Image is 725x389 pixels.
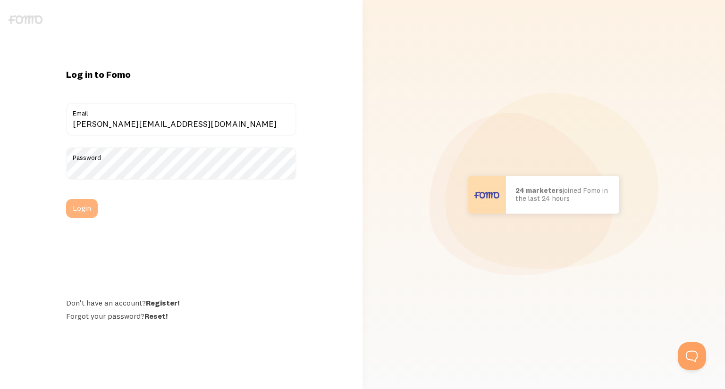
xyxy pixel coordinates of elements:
[146,298,179,307] a: Register!
[144,311,168,321] a: Reset!
[515,187,610,202] p: joined Fomo in the last 24 hours
[66,103,296,119] label: Email
[66,298,296,307] div: Don't have an account?
[468,176,506,214] img: User avatar
[66,311,296,321] div: Forgot your password?
[515,186,563,195] b: 24 marketers
[66,199,98,218] button: Login
[678,342,706,370] iframe: Help Scout Beacon - Open
[66,68,296,81] h1: Log in to Fomo
[8,15,42,24] img: fomo-logo-gray-b99e0e8ada9f9040e2984d0d95b3b12da0074ffd48d1e5cb62ac37fc77b0b268.svg
[66,147,296,163] label: Password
